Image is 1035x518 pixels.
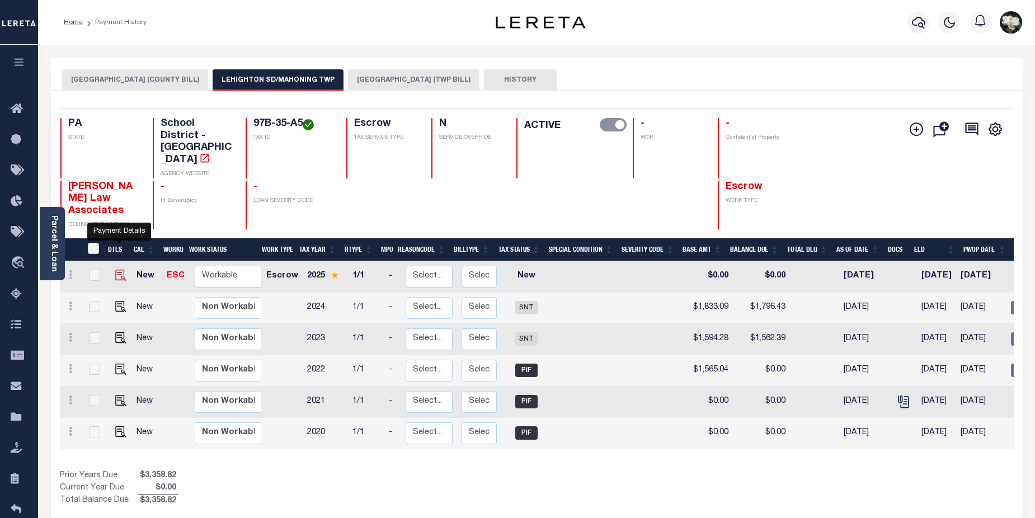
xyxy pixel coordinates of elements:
[783,238,832,261] th: Total DLQ: activate to sort column ascending
[384,355,401,387] td: -
[726,134,797,142] p: Confidential Property
[839,418,890,449] td: [DATE]
[253,118,333,130] h4: 97B-35-A5
[303,387,348,418] td: 2021
[303,324,348,355] td: 2023
[103,238,129,261] th: DTLS
[910,238,959,261] th: ELD: activate to sort column ascending
[68,182,133,216] span: [PERSON_NAME] Law Associates
[384,261,401,293] td: -
[253,134,333,142] p: TAX ID
[81,238,104,261] th: &nbsp;
[161,197,232,205] p: In Bankruptcy
[303,418,348,449] td: 2020
[213,69,344,91] button: LEHIGHTON SD/MAHONING TWP
[839,293,890,324] td: [DATE]
[60,495,138,507] td: Total Balance Due
[839,387,890,418] td: [DATE]
[132,261,163,293] td: New
[132,324,163,355] td: New
[726,197,797,205] p: WORK TYPE
[493,238,544,261] th: Tax Status: activate to sort column ascending
[917,387,956,418] td: [DATE]
[685,324,733,355] td: $1,594.28
[64,19,83,26] a: Home
[295,238,340,261] th: Tax Year: activate to sort column ascending
[956,387,1006,418] td: [DATE]
[303,261,348,293] td: 2025
[515,364,538,377] span: PIF
[354,134,418,142] p: TAX SERVICE TYPE
[68,221,140,229] p: DELINQUENT AGENCY
[253,182,257,192] span: -
[303,293,348,324] td: 2024
[384,324,401,355] td: -
[393,238,449,261] th: ReasonCode: activate to sort column ascending
[60,238,81,261] th: &nbsp;&nbsp;&nbsp;&nbsp;&nbsp;&nbsp;&nbsp;&nbsp;&nbsp;&nbsp;
[132,418,163,449] td: New
[132,387,163,418] td: New
[726,238,783,261] th: Balance Due: activate to sort column ascending
[439,118,503,130] h4: N
[1011,301,1033,314] span: REC
[138,470,178,482] span: $3,358.82
[348,261,384,293] td: 1/1
[515,426,538,440] span: PIF
[384,293,401,324] td: -
[348,69,479,91] button: [GEOGRAPHIC_DATA] (TWP BILL)
[384,387,401,418] td: -
[303,119,314,130] img: check-icon-green.svg
[956,355,1006,387] td: [DATE]
[641,119,644,129] span: -
[348,418,384,449] td: 1/1
[62,69,208,91] button: [GEOGRAPHIC_DATA] (COUNTY BILL)
[1011,364,1033,377] span: REC
[60,482,138,495] td: Current Year Due
[484,69,557,91] button: HISTORY
[87,223,151,241] div: Payment Details
[544,238,617,261] th: Special Condition: activate to sort column ascending
[678,238,726,261] th: Base Amt: activate to sort column ascending
[733,355,790,387] td: $0.00
[138,495,178,507] span: $3,358.82
[257,238,295,261] th: Work Type
[132,355,163,387] td: New
[685,355,733,387] td: $1,565.04
[515,332,538,346] span: SNT
[501,261,552,293] td: New
[68,134,140,142] p: STATE
[956,293,1006,324] td: [DATE]
[167,272,185,280] a: ESC
[331,271,338,279] img: Star.svg
[1011,335,1033,343] a: REC
[839,324,890,355] td: [DATE]
[685,387,733,418] td: $0.00
[1011,366,1033,374] a: REC
[685,261,733,293] td: $0.00
[1011,304,1033,312] a: REC
[384,418,401,449] td: -
[515,301,538,314] span: SNT
[726,182,763,192] span: Escrow
[733,293,790,324] td: $1,796.43
[68,118,140,130] h4: PA
[726,119,730,129] span: -
[83,17,147,27] li: Payment History
[60,470,138,482] td: Prior Years Due
[161,170,232,178] p: AGENCY WEBSITE
[917,355,956,387] td: [DATE]
[917,293,956,324] td: [DATE]
[641,134,704,142] p: WOP
[340,238,377,261] th: RType: activate to sort column ascending
[11,256,29,271] i: travel_explore
[839,261,890,293] td: [DATE]
[617,238,678,261] th: Severity Code: activate to sort column ascending
[348,324,384,355] td: 1/1
[685,418,733,449] td: $0.00
[956,261,1006,293] td: [DATE]
[733,387,790,418] td: $0.00
[917,324,956,355] td: [DATE]
[917,261,956,293] td: [DATE]
[839,355,890,387] td: [DATE]
[959,238,1010,261] th: PWOP Date: activate to sort column ascending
